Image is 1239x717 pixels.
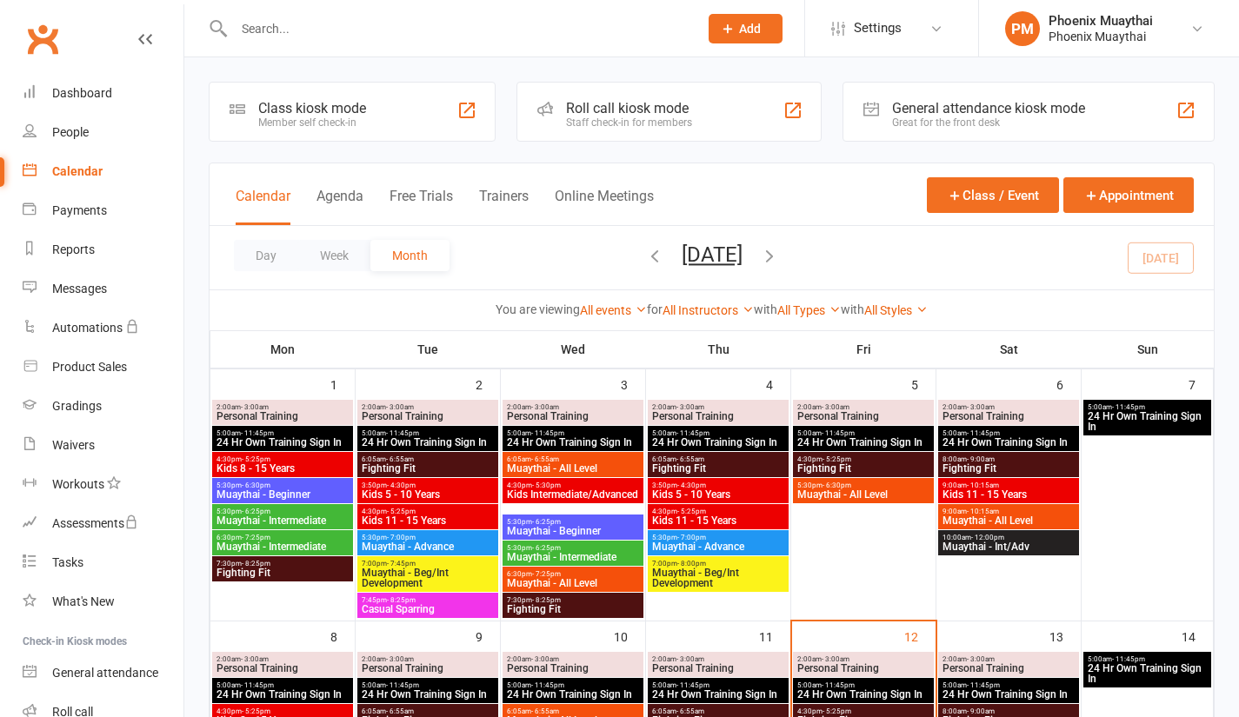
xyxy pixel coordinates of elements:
[216,508,350,515] span: 5:30pm
[361,689,495,700] span: 24 Hr Own Training Sign In
[942,437,1076,448] span: 24 Hr Own Training Sign In
[942,411,1076,422] span: Personal Training
[942,689,1076,700] span: 24 Hr Own Training Sign In
[23,348,183,387] a: Product Sales
[242,508,270,515] span: - 6:25pm
[651,681,785,689] span: 5:00am
[370,240,450,271] button: Month
[506,544,640,552] span: 5:30pm
[531,707,559,715] span: - 6:55am
[386,403,414,411] span: - 3:00am
[911,369,936,398] div: 5
[506,596,640,604] span: 7:30pm
[506,518,640,526] span: 5:30pm
[709,14,783,43] button: Add
[1087,411,1208,432] span: 24 Hr Own Training Sign In
[651,429,785,437] span: 5:00am
[1063,177,1194,213] button: Appointment
[387,508,416,515] span: - 5:25pm
[967,681,1000,689] span: - 11:45pm
[23,465,183,504] a: Workouts
[754,302,777,316] strong: with
[506,481,640,489] span: 4:30pm
[532,481,561,489] span: - 5:30pm
[777,303,841,317] a: All Types
[766,369,790,398] div: 4
[967,481,999,489] span: - 10:15am
[316,188,363,225] button: Agenda
[942,681,1076,689] span: 5:00am
[496,302,580,316] strong: You are viewing
[361,596,495,604] span: 7:45pm
[942,403,1076,411] span: 2:00am
[614,621,645,650] div: 10
[796,429,930,437] span: 5:00am
[361,568,495,588] span: Muaythai - Beg/Int Development
[651,655,785,663] span: 2:00am
[216,481,350,489] span: 5:30pm
[216,541,350,552] span: Muaythai - Intermediate
[242,707,270,715] span: - 5:25pm
[796,489,930,500] span: Muaythai - All Level
[386,707,414,715] span: - 6:55am
[942,455,1076,463] span: 8:00am
[216,429,350,437] span: 5:00am
[532,570,561,578] span: - 7:25pm
[506,411,640,422] span: Personal Training
[1087,663,1208,684] span: 24 Hr Own Training Sign In
[580,303,647,317] a: All events
[967,655,995,663] span: - 3:00am
[942,429,1076,437] span: 5:00am
[676,681,709,689] span: - 11:45pm
[506,403,640,411] span: 2:00am
[361,481,495,489] span: 3:50pm
[216,707,350,715] span: 4:30pm
[216,411,350,422] span: Personal Training
[216,681,350,689] span: 5:00am
[566,100,692,116] div: Roll call kiosk mode
[677,481,706,489] span: - 4:30pm
[23,426,183,465] a: Waivers
[479,188,529,225] button: Trainers
[796,403,930,411] span: 2:00am
[52,594,115,608] div: What's New
[651,541,785,552] span: Muaythai - Advance
[1112,655,1145,663] span: - 11:45pm
[23,191,183,230] a: Payments
[361,411,495,422] span: Personal Training
[506,689,640,700] span: 24 Hr Own Training Sign In
[506,655,640,663] span: 2:00am
[506,707,640,715] span: 6:05am
[361,437,495,448] span: 24 Hr Own Training Sign In
[942,534,1076,541] span: 10:00am
[387,560,416,568] span: - 7:45pm
[677,560,706,568] span: - 8:00pm
[651,689,785,700] span: 24 Hr Own Training Sign In
[216,437,350,448] span: 24 Hr Own Training Sign In
[647,302,663,316] strong: for
[23,113,183,152] a: People
[476,369,500,398] div: 2
[361,560,495,568] span: 7:00pm
[796,437,930,448] span: 24 Hr Own Training Sign In
[216,568,350,578] span: Fighting Fit
[904,621,936,650] div: 12
[823,707,851,715] span: - 5:25pm
[651,515,785,526] span: Kids 11 - 15 Years
[566,116,692,129] div: Staff check-in for members
[356,331,501,368] th: Tue
[942,663,1076,674] span: Personal Training
[236,188,290,225] button: Calendar
[52,164,103,178] div: Calendar
[23,269,183,309] a: Messages
[241,655,269,663] span: - 3:00am
[361,403,495,411] span: 2:00am
[387,596,416,604] span: - 8:25pm
[531,403,559,411] span: - 3:00am
[651,489,785,500] span: Kids 5 - 10 Years
[390,188,453,225] button: Free Trials
[52,125,89,139] div: People
[506,437,640,448] span: 24 Hr Own Training Sign In
[532,596,561,604] span: - 8:25pm
[1005,11,1040,46] div: PM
